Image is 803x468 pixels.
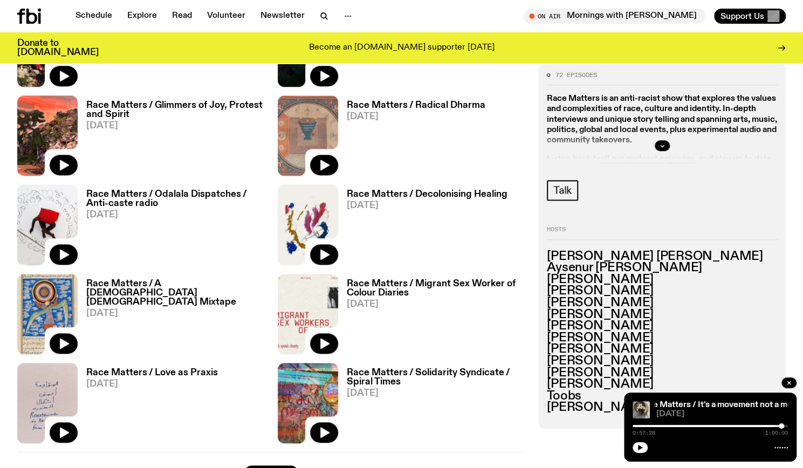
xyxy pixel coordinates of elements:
[338,279,525,354] a: Race Matters / Migrant Sex Worker of Colour Diaries[DATE]
[17,184,78,265] img: A still of an endurance performance by Dalit artist Sajan Mani. A dark-skinned body we see top-do...
[86,279,265,307] h3: Race Matters / A [DEMOGRAPHIC_DATA] [DEMOGRAPHIC_DATA] Mixtape
[547,251,777,263] h3: [PERSON_NAME] [PERSON_NAME]
[166,9,198,24] a: Read
[553,185,572,197] span: Talk
[347,300,525,309] span: [DATE]
[338,190,507,265] a: Race Matters / Decolonising Healing[DATE]
[78,190,265,265] a: Race Matters / Odalala Dispatches / Anti-caste radio[DATE]
[547,227,777,240] h2: Hosts
[547,297,777,309] h3: [PERSON_NAME]
[547,321,777,333] h3: [PERSON_NAME]
[547,379,777,391] h3: [PERSON_NAME]
[86,121,265,130] span: [DATE]
[765,430,788,436] span: 1:00:00
[201,9,252,24] a: Volunteer
[86,101,265,119] h3: Race Matters / Glimmers of Joy, Protest and Spirit
[347,101,485,110] h3: Race Matters / Radical Dharma
[347,368,525,387] h3: Race Matters / Solidarity Syndicate / Spiral Times
[547,402,777,414] h3: [PERSON_NAME]
[78,101,265,176] a: Race Matters / Glimmers of Joy, Protest and Spirit[DATE]
[547,286,777,298] h3: [PERSON_NAME]
[347,279,525,298] h3: Race Matters / Migrant Sex Worker of Colour Diaries
[656,410,788,418] span: [DATE]
[86,210,265,219] span: [DATE]
[309,43,495,53] p: Become an [DOMAIN_NAME] supporter [DATE]
[86,309,265,318] span: [DATE]
[278,184,338,265] img: A oil crayon drawing of abstract shapes on a beige background
[633,430,655,436] span: 0:57:28
[347,112,485,121] span: [DATE]
[720,11,764,21] span: Support Us
[714,9,786,24] button: Support Us
[547,274,777,286] h3: [PERSON_NAME]
[254,9,311,24] a: Newsletter
[555,72,597,78] span: 72 episodes
[121,9,163,24] a: Explore
[86,380,218,389] span: [DATE]
[633,401,650,418] img: A photo of the Race Matters team taken in a rear view or "blindside" mirror. A bunch of people of...
[86,368,218,377] h3: Race Matters / Love as Praxis
[78,368,218,443] a: Race Matters / Love as Praxis[DATE]
[338,101,485,176] a: Race Matters / Radical Dharma[DATE]
[524,9,705,24] button: On AirMornings with [PERSON_NAME]
[78,279,265,354] a: Race Matters / A [DEMOGRAPHIC_DATA] [DEMOGRAPHIC_DATA] Mixtape[DATE]
[547,355,777,367] h3: [PERSON_NAME]
[547,263,777,274] h3: Aysenur [PERSON_NAME]
[547,367,777,379] h3: [PERSON_NAME]
[547,344,777,356] h3: [PERSON_NAME]
[547,181,578,201] a: Talk
[86,190,265,208] h3: Race Matters / Odalala Dispatches / Anti-caste radio
[547,332,777,344] h3: [PERSON_NAME]
[547,309,777,321] h3: [PERSON_NAME]
[547,390,777,402] h3: Toobs
[278,95,338,176] img: A hand-drawn image from an old Buddhist text. Ornate, nature borders with a blue vessel in the mi...
[17,39,99,57] h3: Donate to [DOMAIN_NAME]
[338,368,525,443] a: Race Matters / Solidarity Syndicate / Spiral Times[DATE]
[347,190,507,199] h3: Race Matters / Decolonising Healing
[547,95,777,145] strong: Race Matters is an anti-racist show that explores the values and complexities of race, culture an...
[69,9,119,24] a: Schedule
[347,201,507,210] span: [DATE]
[347,389,525,398] span: [DATE]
